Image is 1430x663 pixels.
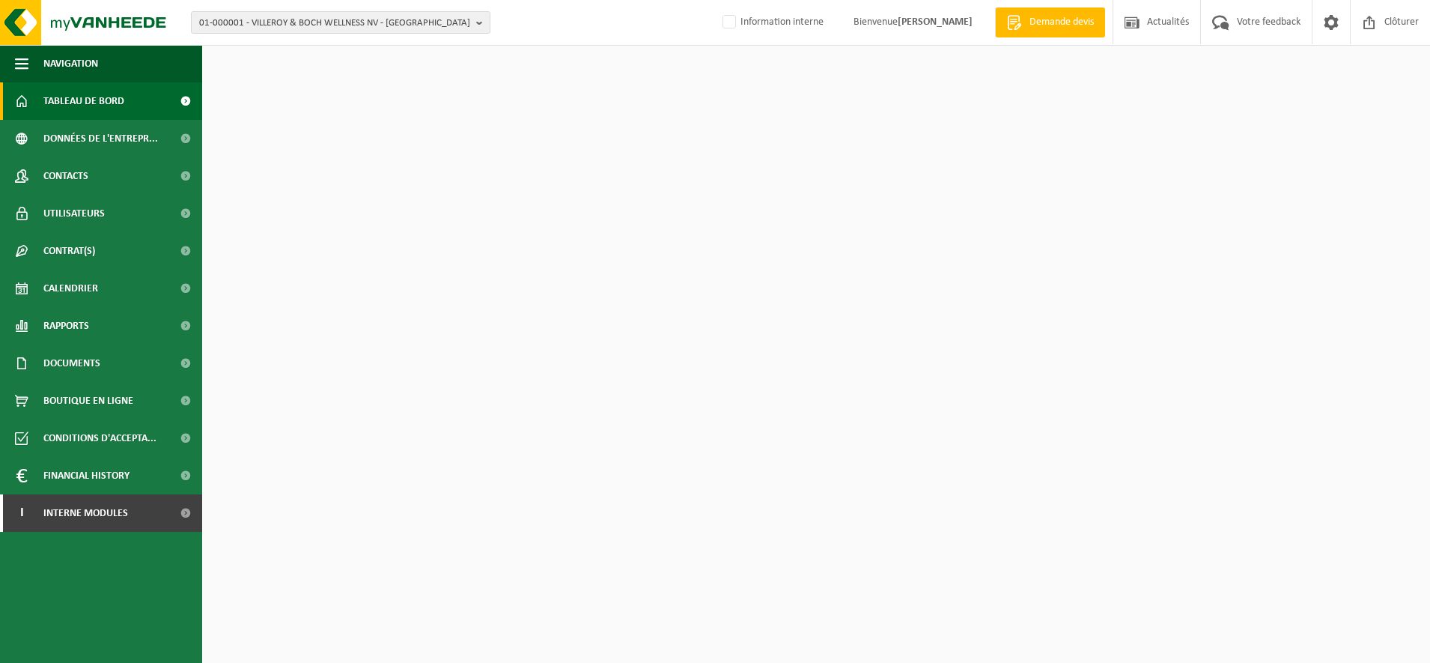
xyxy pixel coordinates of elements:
[191,11,490,34] button: 01-000001 - VILLEROY & BOCH WELLNESS NV - [GEOGRAPHIC_DATA]
[43,270,98,307] span: Calendrier
[995,7,1105,37] a: Demande devis
[43,157,88,195] span: Contacts
[43,457,130,494] span: Financial History
[719,11,824,34] label: Information interne
[43,45,98,82] span: Navigation
[43,120,158,157] span: Données de l'entrepr...
[43,195,105,232] span: Utilisateurs
[43,382,133,420] span: Boutique en ligne
[199,12,470,34] span: 01-000001 - VILLEROY & BOCH WELLNESS NV - [GEOGRAPHIC_DATA]
[43,232,95,270] span: Contrat(s)
[1026,15,1098,30] span: Demande devis
[43,420,156,457] span: Conditions d'accepta...
[43,494,128,532] span: Interne modules
[15,494,28,532] span: I
[43,307,89,345] span: Rapports
[43,345,100,382] span: Documents
[43,82,124,120] span: Tableau de bord
[898,16,973,28] strong: [PERSON_NAME]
